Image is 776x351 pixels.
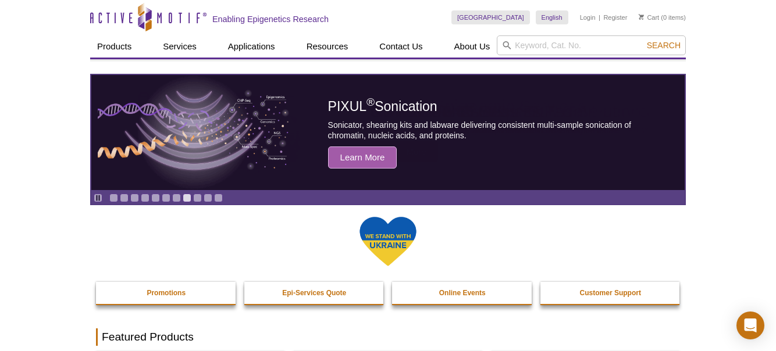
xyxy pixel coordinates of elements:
[96,282,237,304] a: Promotions
[639,13,659,22] a: Cart
[643,40,684,51] button: Search
[130,194,139,202] a: Go to slide 3
[603,13,627,22] a: Register
[447,35,497,58] a: About Us
[359,216,417,267] img: We Stand With Ukraine
[151,194,160,202] a: Go to slide 5
[90,35,138,58] a: Products
[221,35,282,58] a: Applications
[96,328,680,346] h2: Featured Products
[109,194,118,202] a: Go to slide 1
[497,35,686,55] input: Keyword, Cat. No.
[451,10,530,24] a: [GEOGRAPHIC_DATA]
[91,75,685,190] article: PIXUL Sonication
[599,10,600,24] li: |
[212,14,329,24] h2: Enabling Epigenetics Research
[147,289,186,297] strong: Promotions
[214,194,223,202] a: Go to slide 11
[580,289,641,297] strong: Customer Support
[94,194,102,202] a: Toggle autoplay
[366,96,375,109] sup: ®
[536,10,568,24] a: English
[183,194,191,202] a: Go to slide 8
[120,194,129,202] a: Go to slide 2
[736,311,764,339] div: Open Intercom Messenger
[439,289,486,297] strong: Online Events
[328,120,658,141] p: Sonicator, shearing kits and labware delivering consistent multi-sample sonication of chromatin, ...
[647,41,681,50] span: Search
[372,35,429,58] a: Contact Us
[282,289,346,297] strong: Epi-Services Quote
[639,10,686,24] li: (0 items)
[328,99,437,114] span: PIXUL Sonication
[98,74,290,191] img: PIXUL sonication
[300,35,355,58] a: Resources
[156,35,204,58] a: Services
[244,282,385,304] a: Epi-Services Quote
[172,194,181,202] a: Go to slide 7
[91,75,685,190] a: PIXUL sonication PIXUL®Sonication Sonicator, shearing kits and labware delivering consistent mult...
[162,194,170,202] a: Go to slide 6
[204,194,212,202] a: Go to slide 10
[540,282,681,304] a: Customer Support
[193,194,202,202] a: Go to slide 9
[141,194,149,202] a: Go to slide 4
[392,282,533,304] a: Online Events
[639,14,644,20] img: Your Cart
[580,13,596,22] a: Login
[328,146,397,169] span: Learn More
